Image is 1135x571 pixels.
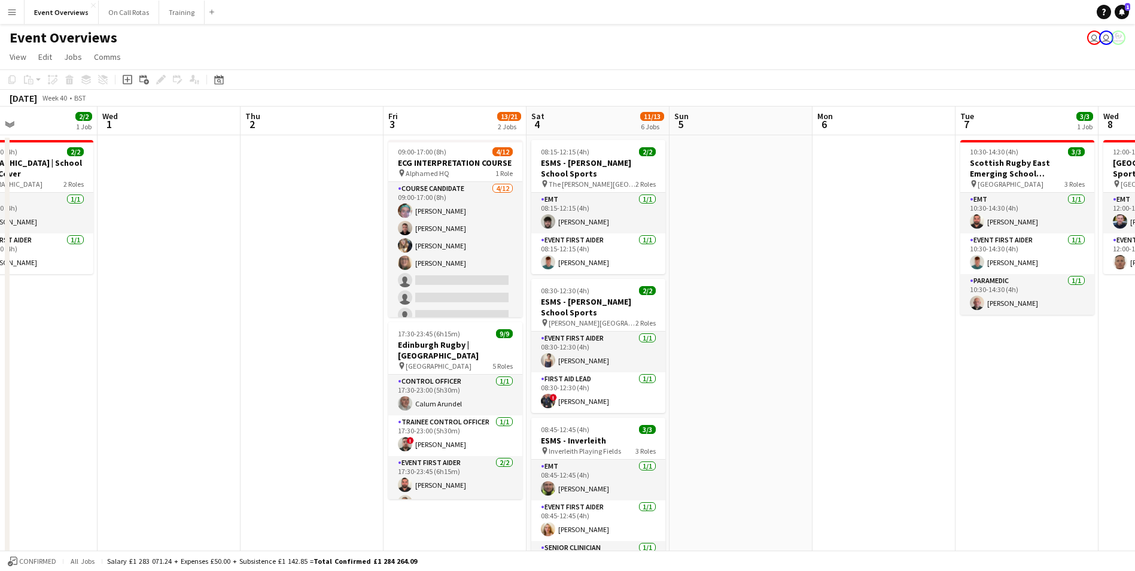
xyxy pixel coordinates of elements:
[39,93,69,102] span: Week 40
[19,557,56,566] span: Confirmed
[99,1,159,24] button: On Call Rotas
[10,29,117,47] h1: Event Overviews
[314,557,417,566] span: Total Confirmed £1 284 264.09
[107,557,417,566] div: Salary £1 283 071.24 + Expenses £50.00 + Subsistence £1 142.85 =
[10,51,26,62] span: View
[25,1,99,24] button: Event Overviews
[74,93,86,102] div: BST
[38,51,52,62] span: Edit
[34,49,57,65] a: Edit
[1087,31,1101,45] app-user-avatar: Operations Team
[1125,3,1130,11] span: 1
[1111,31,1125,45] app-user-avatar: Operations Manager
[68,557,97,566] span: All jobs
[5,49,31,65] a: View
[64,51,82,62] span: Jobs
[159,1,205,24] button: Training
[1099,31,1113,45] app-user-avatar: Operations Team
[1115,5,1129,19] a: 1
[94,51,121,62] span: Comms
[6,555,58,568] button: Confirmed
[89,49,126,65] a: Comms
[59,49,87,65] a: Jobs
[10,92,37,104] div: [DATE]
